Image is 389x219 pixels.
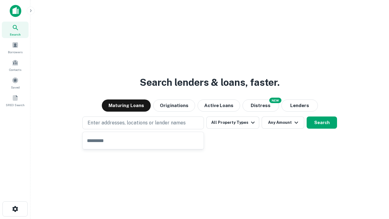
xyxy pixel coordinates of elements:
button: Search [307,116,337,129]
span: Saved [11,85,20,90]
a: Search [2,22,29,38]
button: Search distressed loans with lien and other non-mortgage details. [243,99,279,112]
span: Search [10,32,21,37]
button: Maturing Loans [102,99,151,112]
h3: Search lenders & loans, faster. [140,75,280,90]
p: Enter addresses, locations or lender names [88,119,186,127]
a: Borrowers [2,39,29,56]
div: NEW [269,98,281,103]
button: Enter addresses, locations or lender names [82,116,204,129]
span: Contacts [9,67,21,72]
span: SREO Search [6,103,25,107]
button: Lenders [281,99,318,112]
button: Originations [153,99,195,112]
span: Borrowers [8,50,22,54]
a: Saved [2,75,29,91]
button: Any Amount [262,116,304,129]
img: capitalize-icon.png [10,5,21,17]
button: Active Loans [198,99,240,112]
a: SREO Search [2,92,29,109]
a: Contacts [2,57,29,73]
iframe: Chat Widget [359,170,389,200]
button: All Property Types [206,116,259,129]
